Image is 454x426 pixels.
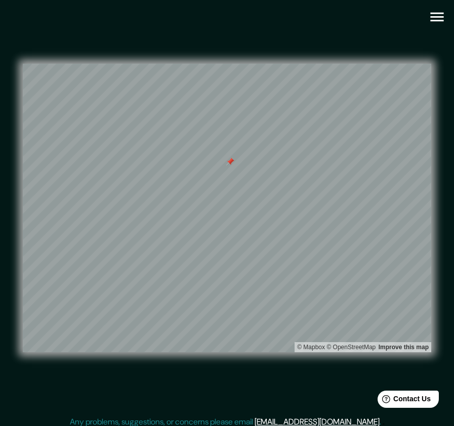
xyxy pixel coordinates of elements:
canvas: Map [23,64,431,352]
a: OpenStreetMap [326,344,376,351]
a: Mapbox [297,344,325,351]
a: Map feedback [379,344,429,351]
iframe: Help widget launcher [364,387,443,415]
